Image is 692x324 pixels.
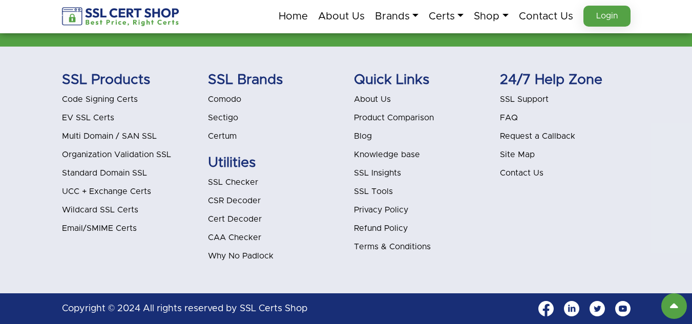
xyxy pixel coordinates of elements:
[62,7,180,26] img: sslcertshop-logo
[62,114,114,122] a: EV SSL Certs
[279,6,308,27] a: Home
[62,206,138,214] a: Wildcard SSL Certs
[208,197,261,205] a: CSR Decoder
[354,243,431,251] a: Terms & Conditions
[500,150,535,159] a: Site Map
[208,114,238,122] a: Sectigo
[354,169,401,177] a: SSL Insights
[354,95,391,103] a: About Us
[62,187,151,196] a: UCC + Exchange Certs
[500,132,575,140] a: Request a Callback
[500,169,543,177] a: Contact Us
[318,6,365,27] a: About Us
[208,178,258,186] a: SSL Checker
[354,132,372,140] a: Blog
[354,206,408,214] a: Privacy Policy
[354,114,434,122] a: Product Comparison
[62,224,137,232] a: Email/SMIME Certs
[500,72,631,89] h5: 24/7 Help Zone
[354,72,485,89] h5: Quick Links
[62,302,308,315] p: Copyright © 2024 All rights reserved by SSL Certs Shop
[208,252,274,260] a: Why No Padlock
[583,6,631,27] a: Login
[354,150,420,159] a: Knowledge base
[208,215,262,223] a: Cert Decoder
[500,114,518,122] a: FAQ
[62,132,157,140] a: Multi Domain / SAN SSL
[208,95,241,103] a: Comodo
[62,95,138,103] a: Code Signing Certs
[208,155,339,171] h5: Utilities
[62,169,147,177] a: Standard Domain SSL
[474,6,508,27] a: Shop
[519,6,573,27] a: Contact Us
[375,6,418,27] a: Brands
[500,95,549,103] a: SSL Support
[208,132,237,140] a: Certum
[354,224,408,232] a: Refund Policy
[208,72,339,89] h5: SSL Brands
[429,6,464,27] a: Certs
[354,187,393,196] a: SSL Tools
[62,72,193,89] h5: SSL Products
[62,150,171,159] a: Organization Validation SSL
[208,233,261,242] a: CAA Checker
